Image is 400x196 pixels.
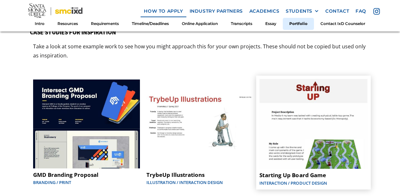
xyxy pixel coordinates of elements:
[283,18,314,30] a: Portfolio
[33,172,140,178] div: GMD Branding Proposal
[286,8,319,14] div: STUDENTS
[322,5,352,17] a: contact
[246,5,282,17] a: Academics
[146,172,253,178] div: TrybeUp Illustrations
[141,5,186,17] a: how to apply
[28,18,51,30] a: Intro
[125,18,175,30] a: Timeline/Deadlines
[256,76,371,190] a: Starting Up Board GameInteraction / Product Design
[186,5,246,17] a: industry partners
[224,18,259,30] a: Transcripts
[30,76,143,189] a: GMD Branding ProposalBranding / Print
[352,5,369,17] a: faq
[286,8,312,14] div: STUDENTS
[373,8,380,15] img: icon - instagram
[30,42,370,60] p: Take a look at some example work to see how you might approach this for your own projects. These ...
[33,179,140,186] div: Branding / Print
[259,18,283,30] a: Essay
[146,179,253,186] div: Illustration / Interaction Design
[30,29,370,36] h5: CASE STUDIES FOR INSPIRATION
[51,18,84,30] a: Resources
[259,180,367,186] div: Interaction / Product Design
[28,3,82,19] img: Santa Monica College - SMC IxD logo
[84,18,125,30] a: Requirements
[175,18,224,30] a: Online Application
[259,172,367,178] div: Starting Up Board Game
[314,18,372,30] a: Contact IxD Counselor
[143,76,256,189] a: TrybeUp IllustrationsIllustration / Interaction Design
